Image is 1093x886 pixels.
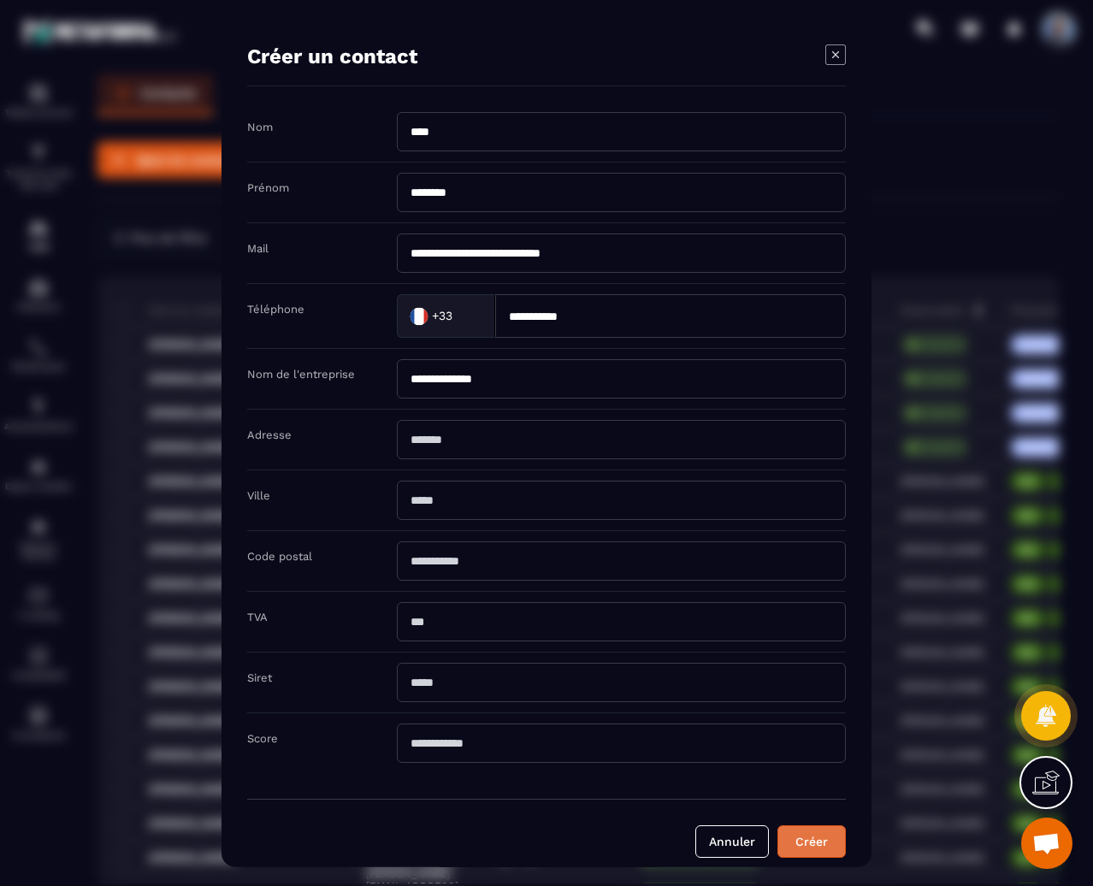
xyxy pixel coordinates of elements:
[247,611,268,623] label: TVA
[247,242,269,255] label: Mail
[247,671,272,684] label: Siret
[397,294,495,338] div: Search for option
[432,308,452,325] span: +33
[247,44,417,68] h4: Créer un contact
[247,121,273,133] label: Nom
[247,489,270,502] label: Ville
[777,825,846,858] button: Créer
[247,428,292,441] label: Adresse
[456,303,477,328] input: Search for option
[1021,818,1072,869] div: Ouvrir le chat
[402,298,436,333] img: Country Flag
[247,368,355,381] label: Nom de l'entreprise
[247,550,312,563] label: Code postal
[695,825,769,858] button: Annuler
[247,181,289,194] label: Prénom
[247,303,304,316] label: Téléphone
[247,732,278,745] label: Score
